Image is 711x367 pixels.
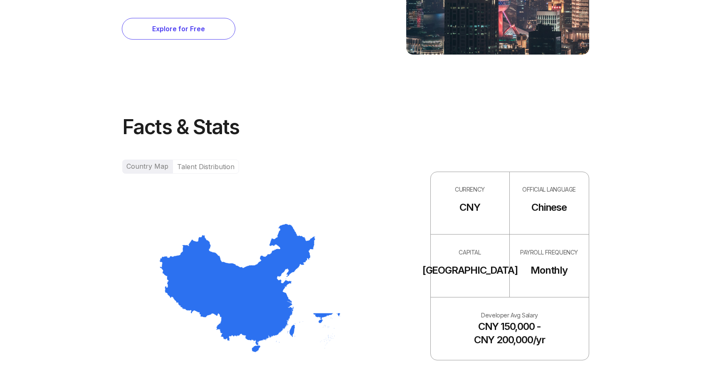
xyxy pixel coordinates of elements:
[122,115,589,140] div: Facts & Stats
[455,185,485,194] div: CURRENCY
[459,248,481,257] div: CAPITAL
[531,194,567,221] div: Chinese
[481,311,538,320] div: Developer Avg Salary
[522,185,576,194] div: OFFICIAL LANGUAGE
[531,257,568,284] div: Monthly
[422,257,518,284] div: [GEOGRAPHIC_DATA]
[459,194,480,221] div: CNY
[173,160,239,174] div: Talent Distribution
[520,248,578,257] div: PAYROLL FREQUENCY
[122,160,173,174] div: Country Map
[122,18,235,40] div: Explore for Free
[474,320,545,347] div: CNY 150,000 - CNY 200,000/yr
